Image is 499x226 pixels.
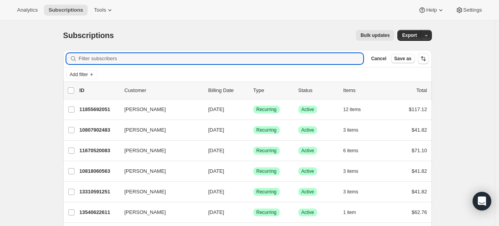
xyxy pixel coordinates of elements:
p: 13540622611 [80,209,118,216]
p: 13310591251 [80,188,118,196]
div: Items [343,87,382,94]
div: Type [253,87,292,94]
span: Recurring [256,189,277,195]
button: Export [397,30,421,41]
button: [PERSON_NAME] [120,103,198,116]
span: Analytics [17,7,38,13]
button: [PERSON_NAME] [120,206,198,219]
span: Save as [394,56,412,62]
span: Active [301,127,314,133]
span: $71.10 [412,148,427,153]
span: [PERSON_NAME] [125,126,166,134]
button: Help [414,5,449,16]
span: $117.12 [409,106,427,112]
div: 13310591251[PERSON_NAME][DATE]SuccessRecurringSuccessActive3 items$41.82 [80,186,427,197]
button: 1 item [343,207,365,218]
span: [PERSON_NAME] [125,167,166,175]
span: Export [402,32,417,38]
div: Open Intercom Messenger [473,192,491,210]
button: [PERSON_NAME] [120,144,198,157]
span: Recurring [256,148,277,154]
p: 10807902483 [80,126,118,134]
button: 3 items [343,166,367,177]
span: [PERSON_NAME] [125,188,166,196]
div: IDCustomerBilling DateTypeStatusItemsTotal [80,87,427,94]
button: 12 items [343,104,369,115]
span: [DATE] [208,209,224,215]
span: Active [301,148,314,154]
button: Settings [451,5,487,16]
span: Subscriptions [49,7,83,13]
span: [PERSON_NAME] [125,106,166,113]
span: Recurring [256,209,277,216]
div: 10807902483[PERSON_NAME][DATE]SuccessRecurringSuccessActive3 items$41.82 [80,125,427,136]
span: [PERSON_NAME] [125,209,166,216]
span: [DATE] [208,148,224,153]
span: $41.82 [412,189,427,195]
div: 10818060563[PERSON_NAME][DATE]SuccessRecurringSuccessActive3 items$41.82 [80,166,427,177]
p: 11670520083 [80,147,118,155]
button: Bulk updates [356,30,394,41]
span: Tools [94,7,106,13]
p: 10818060563 [80,167,118,175]
span: [DATE] [208,127,224,133]
span: Recurring [256,106,277,113]
span: 3 items [343,127,359,133]
button: 3 items [343,125,367,136]
span: Bulk updates [360,32,390,38]
span: Active [301,168,314,174]
button: Subscriptions [44,5,88,16]
button: Analytics [12,5,42,16]
div: 11670520083[PERSON_NAME][DATE]SuccessRecurringSuccessActive6 items$71.10 [80,145,427,156]
span: 1 item [343,209,356,216]
span: 3 items [343,168,359,174]
span: Active [301,209,314,216]
p: Billing Date [208,87,247,94]
span: 3 items [343,189,359,195]
span: Add filter [70,71,88,78]
button: 3 items [343,186,367,197]
span: [PERSON_NAME] [125,147,166,155]
span: 12 items [343,106,361,113]
span: Cancel [371,56,386,62]
span: Subscriptions [63,31,114,40]
div: 13540622611[PERSON_NAME][DATE]SuccessRecurringSuccessActive1 item$62.76 [80,207,427,218]
span: [DATE] [208,189,224,195]
span: $41.82 [412,127,427,133]
button: Cancel [368,54,389,63]
span: Active [301,189,314,195]
p: 11855692051 [80,106,118,113]
input: Filter subscribers [79,53,364,64]
button: [PERSON_NAME] [120,186,198,198]
span: Recurring [256,127,277,133]
span: Settings [463,7,482,13]
button: Tools [89,5,118,16]
button: [PERSON_NAME] [120,165,198,177]
button: Save as [391,54,415,63]
span: 6 items [343,148,359,154]
span: [DATE] [208,106,224,112]
p: Status [298,87,337,94]
span: Help [426,7,437,13]
div: 11855692051[PERSON_NAME][DATE]SuccessRecurringSuccessActive12 items$117.12 [80,104,427,115]
span: $41.82 [412,168,427,174]
span: Recurring [256,168,277,174]
button: [PERSON_NAME] [120,124,198,136]
p: Total [416,87,427,94]
button: 6 items [343,145,367,156]
button: Sort the results [418,53,429,64]
span: Active [301,106,314,113]
p: Customer [125,87,202,94]
span: $62.76 [412,209,427,215]
p: ID [80,87,118,94]
span: [DATE] [208,168,224,174]
button: Add filter [66,70,97,79]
